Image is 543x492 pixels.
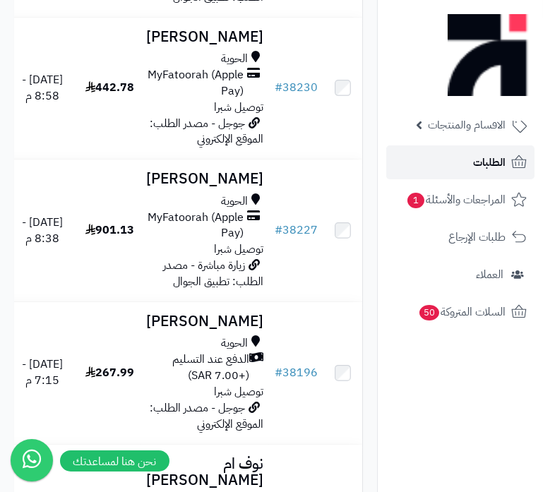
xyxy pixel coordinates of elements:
span: السلات المتروكة [418,302,506,322]
span: الحوية [221,193,248,210]
span: زيارة مباشرة - مصدر الطلب: تطبيق الجوال [163,257,263,290]
span: الدفع عند التسليم (+7.00 SAR) [146,352,249,384]
span: MyFatoorah (Apple Pay) [146,210,244,242]
span: 50 [419,305,439,320]
span: # [275,364,282,381]
h3: نوف ام [PERSON_NAME] [146,456,263,488]
span: العملاء [476,265,503,284]
span: توصيل شبرا [214,383,263,400]
span: MyFatoorah (Apple Pay) [146,67,244,100]
h3: [PERSON_NAME] [146,313,263,330]
span: المراجعات والأسئلة [406,190,506,210]
span: 1 [407,193,424,208]
span: الحوية [221,51,248,67]
span: [DATE] - 7:15 م [22,356,63,389]
a: #38230 [275,79,318,96]
span: الطلبات [473,152,506,172]
span: جوجل - مصدر الطلب: الموقع الإلكتروني [150,400,263,433]
a: #38227 [275,222,318,239]
a: طلبات الإرجاع [386,220,535,254]
a: العملاء [386,258,535,292]
span: الحوية [221,335,248,352]
span: [DATE] - 8:38 م [22,214,63,247]
span: طلبات الإرجاع [448,227,506,247]
span: # [275,222,282,239]
img: logo-mobile.png [448,11,530,100]
h3: [PERSON_NAME] [146,171,263,187]
a: المراجعات والأسئلة1 [386,183,535,217]
span: 267.99 [85,364,134,381]
a: الطلبات [386,145,535,179]
span: # [275,79,282,96]
span: 901.13 [85,222,134,239]
span: 442.78 [85,79,134,96]
a: السلات المتروكة50 [386,295,535,329]
span: توصيل شبرا [214,241,263,258]
h3: [PERSON_NAME] [146,29,263,45]
span: [DATE] - 8:58 م [22,71,63,104]
span: جوجل - مصدر الطلب: الموقع الإلكتروني [150,115,263,148]
span: الأقسام والمنتجات [428,115,506,135]
a: #38196 [275,364,318,381]
span: توصيل شبرا [214,99,263,116]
